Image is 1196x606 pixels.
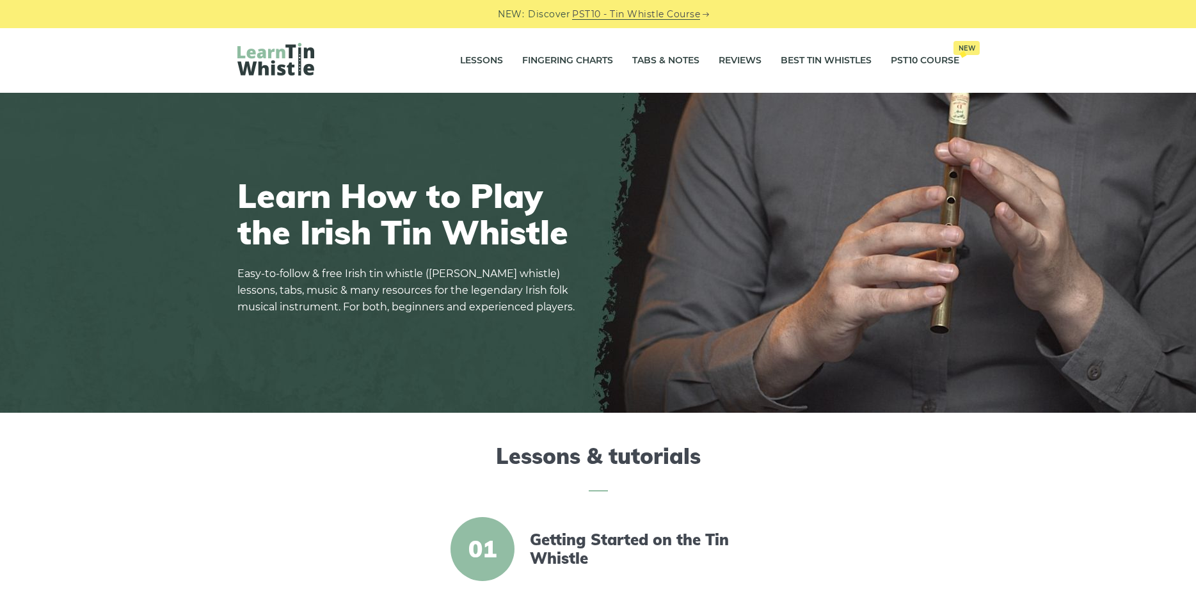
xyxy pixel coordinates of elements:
[891,45,959,77] a: PST10 CourseNew
[522,45,613,77] a: Fingering Charts
[450,517,514,581] span: 01
[237,443,959,491] h2: Lessons & tutorials
[953,41,980,55] span: New
[781,45,872,77] a: Best Tin Whistles
[237,43,314,76] img: LearnTinWhistle.com
[632,45,699,77] a: Tabs & Notes
[460,45,503,77] a: Lessons
[237,266,583,315] p: Easy-to-follow & free Irish tin whistle ([PERSON_NAME] whistle) lessons, tabs, music & many resou...
[719,45,761,77] a: Reviews
[237,177,583,250] h1: Learn How to Play the Irish Tin Whistle
[530,530,750,568] a: Getting Started on the Tin Whistle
